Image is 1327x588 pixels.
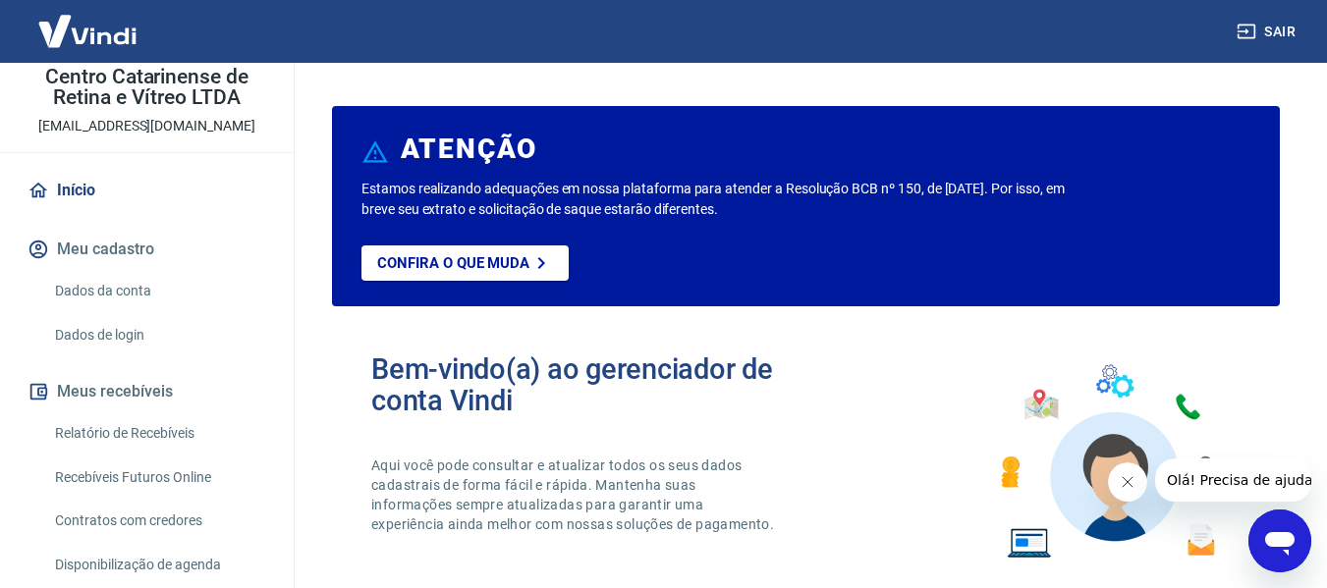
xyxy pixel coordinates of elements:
a: Contratos com credores [47,501,270,541]
a: Relatório de Recebíveis [47,413,270,454]
iframe: Close message [1108,462,1147,502]
button: Meu cadastro [24,228,270,271]
button: Sair [1233,14,1303,50]
a: Dados de login [47,315,270,355]
a: Disponibilização de agenda [47,545,270,585]
p: Aqui você pode consultar e atualizar todos os seus dados cadastrais de forma fácil e rápida. Mant... [371,455,778,534]
img: Vindi [24,1,151,61]
a: Início [24,169,270,212]
a: Dados da conta [47,271,270,311]
span: Olá! Precisa de ajuda? [12,14,165,29]
iframe: Button to launch messaging window [1248,509,1311,572]
h6: ATENÇÃO [401,139,537,159]
h2: Bem-vindo(a) ao gerenciador de conta Vindi [371,353,806,416]
p: Centro Catarinense de Retina e Vítreo LTDA [16,67,278,108]
a: Confira o que muda [361,245,569,281]
a: Recebíveis Futuros Online [47,457,270,498]
button: Meus recebíveis [24,370,270,413]
p: Estamos realizando adequações em nossa plataforma para atender a Resolução BCB nº 150, de [DATE].... [361,179,1073,220]
p: Confira o que muda [377,254,529,272]
iframe: Message from company [1155,458,1311,502]
p: [EMAIL_ADDRESS][DOMAIN_NAME] [38,116,255,136]
img: Imagem de um avatar masculino com diversos icones exemplificando as funcionalidades do gerenciado... [983,353,1241,570]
